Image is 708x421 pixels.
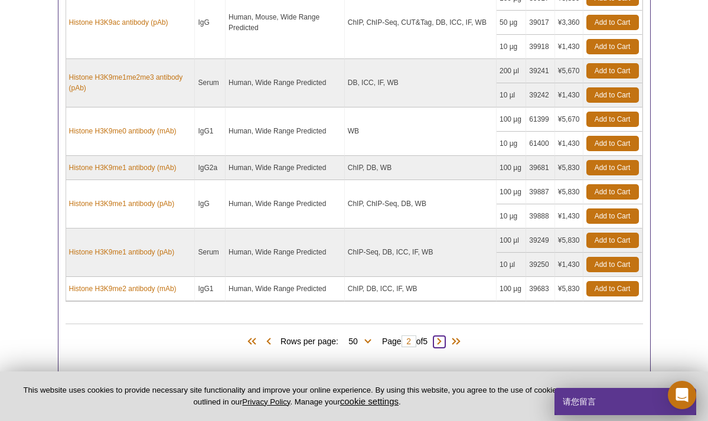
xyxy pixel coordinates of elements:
[555,107,583,132] td: ¥5,670
[69,72,192,93] a: Histone H3K9me1me2me3 antibody (pAb)
[195,277,226,301] td: IgG1
[526,11,554,35] td: 39017
[445,336,463,348] span: Last Page
[497,180,526,204] td: 100 µg
[245,336,263,348] span: First Page
[555,253,583,277] td: ¥1,430
[69,283,177,294] a: Histone H3K9me2 antibody (mAb)
[555,35,583,59] td: ¥1,430
[195,59,226,107] td: Serum
[555,229,583,253] td: ¥5,830
[497,229,526,253] td: 100 µl
[345,277,497,301] td: ChIP, DB, ICC, IF, WB
[497,83,526,107] td: 10 µl
[586,160,639,175] a: Add to Cart
[345,107,497,156] td: WB
[586,63,639,79] a: Add to Cart
[526,107,554,132] td: 61399
[526,83,554,107] td: 39242
[586,112,639,127] a: Add to Cart
[586,184,639,200] a: Add to Cart
[586,136,639,151] a: Add to Cart
[555,204,583,229] td: ¥1,430
[586,281,639,296] a: Add to Cart
[345,59,497,107] td: DB, ICC, IF, WB
[69,247,175,257] a: Histone H3K9me1 antibody (pAb)
[345,180,497,229] td: ChIP, ChIP-Seq, DB, WB
[69,198,175,209] a: Histone H3K9me1 antibody (pAb)
[526,180,554,204] td: 39887
[668,381,696,409] div: Open Intercom Messenger
[497,35,526,59] td: 10 µg
[526,229,554,253] td: 39249
[226,277,345,301] td: Human, Wide Range Predicted
[586,15,639,30] a: Add to Cart
[195,107,226,156] td: IgG1
[497,59,526,83] td: 200 µl
[586,233,639,248] a: Add to Cart
[526,35,554,59] td: 39918
[195,229,226,277] td: Serum
[226,59,345,107] td: Human, Wide Range Predicted
[555,11,583,35] td: ¥3,360
[195,156,226,180] td: IgG2a
[497,11,526,35] td: 50 µg
[226,156,345,180] td: Human, Wide Range Predicted
[555,132,583,156] td: ¥1,430
[69,162,177,173] a: Histone H3K9me1 antibody (mAb)
[19,385,575,407] p: This website uses cookies to provide necessary site functionality and improve your online experie...
[345,156,497,180] td: ChIP, DB, WB
[586,39,639,54] a: Add to Cart
[497,253,526,277] td: 10 µl
[195,180,226,229] td: IgG
[555,59,583,83] td: ¥5,670
[376,335,433,347] span: Page of
[226,229,345,277] td: Human, Wide Range Predicted
[226,107,345,156] td: Human, Wide Range Predicted
[433,336,445,348] span: Next Page
[69,126,177,136] a: Histone H3K9me0 antibody (mAb)
[586,87,639,103] a: Add to Cart
[242,397,290,406] a: Privacy Policy
[555,277,583,301] td: ¥5,830
[423,337,428,346] span: 5
[555,156,583,180] td: ¥5,830
[263,336,275,348] span: Previous Page
[526,204,554,229] td: 39888
[497,156,526,180] td: 100 µg
[226,180,345,229] td: Human, Wide Range Predicted
[280,335,376,347] span: Rows per page:
[526,59,554,83] td: 39241
[69,17,168,28] a: Histone H3K9ac antibody (pAb)
[526,156,554,180] td: 39681
[526,277,554,301] td: 39683
[497,132,526,156] td: 10 µg
[497,204,526,229] td: 10 µg
[555,83,583,107] td: ¥1,430
[586,257,639,272] a: Add to Cart
[340,396,399,406] button: cookie settings
[526,253,554,277] td: 39250
[555,180,583,204] td: ¥5,830
[586,208,639,224] a: Add to Cart
[497,277,526,301] td: 100 µg
[562,388,596,415] span: 请您留言
[345,229,497,277] td: ChIP-Seq, DB, ICC, IF, WB
[497,107,526,132] td: 100 µg
[526,132,554,156] td: 61400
